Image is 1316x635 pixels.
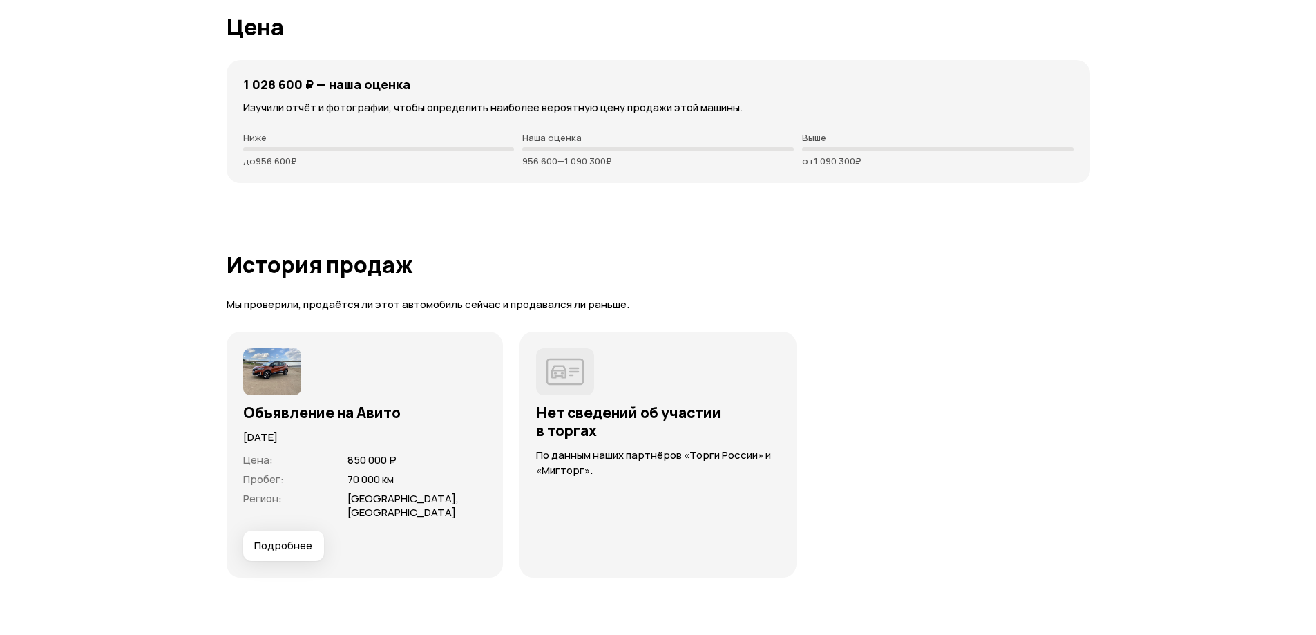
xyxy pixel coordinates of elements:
h3: Нет сведений об участии в торгах [536,404,780,439]
button: Подробнее [243,531,324,561]
span: Регион : [243,491,282,506]
h1: Цена [227,15,1090,39]
p: до 956 600 ₽ [243,155,515,167]
p: Изучили отчёт и фотографии, чтобы определить наиболее вероятную цену продажи этой машины. [243,100,1074,115]
p: [DATE] [243,430,487,445]
p: Выше [802,132,1074,143]
p: 956 600 — 1 090 300 ₽ [522,155,794,167]
h1: История продаж [227,252,1090,277]
p: Мы проверили, продаётся ли этот автомобиль сейчас и продавался ли раньше. [227,298,1090,312]
p: По данным наших партнёров «Торги России» и «Мигторг». [536,448,780,478]
h4: 1 028 600 ₽ — наша оценка [243,77,410,92]
span: Пробег : [243,472,284,486]
p: Ниже [243,132,515,143]
span: [GEOGRAPHIC_DATA], [GEOGRAPHIC_DATA] [347,491,459,520]
h3: Объявление на Авито [243,404,487,421]
p: Наша оценка [522,132,794,143]
p: от 1 090 300 ₽ [802,155,1074,167]
span: 850 000 ₽ [347,453,397,467]
span: Цена : [243,453,273,467]
span: 70 000 км [347,472,394,486]
span: Подробнее [254,539,312,553]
